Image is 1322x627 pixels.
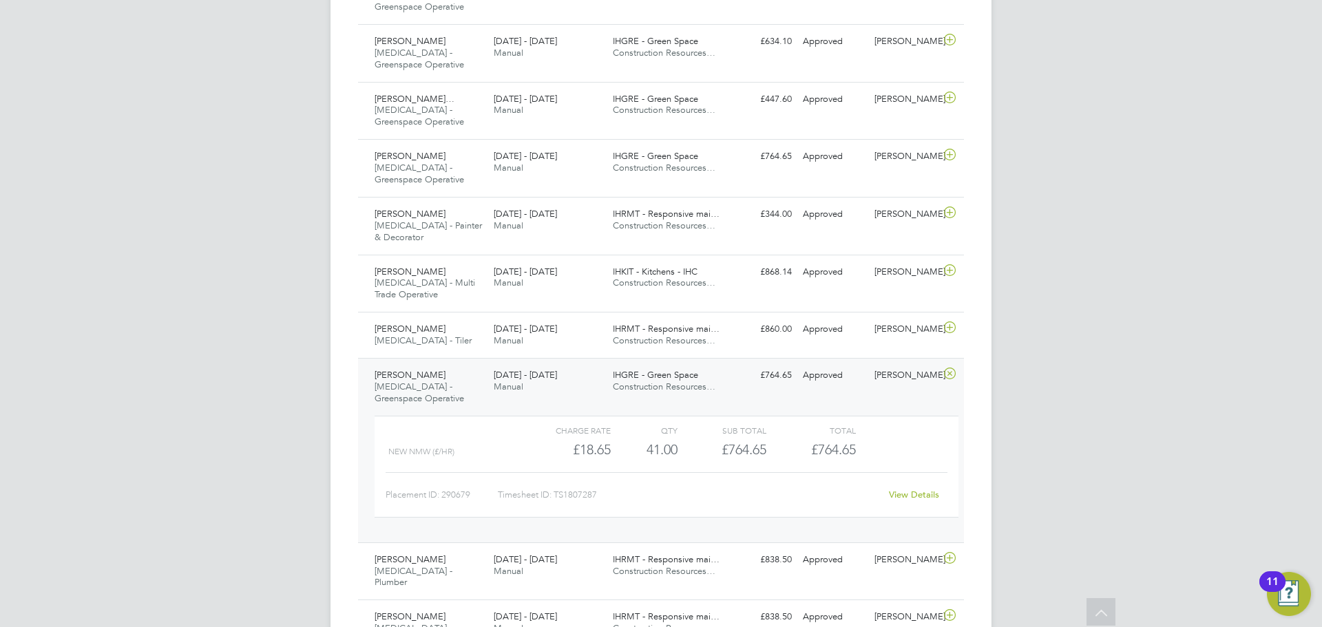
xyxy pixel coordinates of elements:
[375,323,445,334] span: [PERSON_NAME]
[375,208,445,220] span: [PERSON_NAME]
[613,323,720,334] span: IHRMT - Responsive mai…
[375,150,445,162] span: [PERSON_NAME]
[494,35,557,47] span: [DATE] - [DATE]
[613,277,715,288] span: Construction Resources…
[375,47,464,70] span: [MEDICAL_DATA] - Greenspace Operative
[613,369,698,381] span: IHGRE - Green Space
[869,549,941,571] div: [PERSON_NAME]
[678,422,766,438] div: Sub Total
[375,220,482,243] span: [MEDICAL_DATA] - Painter & Decorator
[494,104,523,116] span: Manual
[494,162,523,173] span: Manual
[613,208,720,220] span: IHRMT - Responsive mai…
[613,553,720,565] span: IHRMT - Responsive mai…
[726,203,797,226] div: £344.00
[494,553,557,565] span: [DATE] - [DATE]
[375,610,445,622] span: [PERSON_NAME]
[869,203,941,226] div: [PERSON_NAME]
[1266,582,1279,599] div: 11
[613,334,715,346] span: Construction Resources…
[494,369,557,381] span: [DATE] - [DATE]
[869,364,941,387] div: [PERSON_NAME]
[375,334,472,346] span: [MEDICAL_DATA] - Tiler
[797,203,869,226] div: Approved
[386,484,498,506] div: Placement ID: 290679
[375,277,475,300] span: [MEDICAL_DATA] - Multi Trade Operative
[613,162,715,173] span: Construction Resources…
[613,104,715,116] span: Construction Resources…
[494,220,523,231] span: Manual
[613,565,715,577] span: Construction Resources…
[726,318,797,341] div: £860.00
[869,261,941,284] div: [PERSON_NAME]
[678,438,766,461] div: £764.65
[613,47,715,59] span: Construction Resources…
[766,422,855,438] div: Total
[494,47,523,59] span: Manual
[797,364,869,387] div: Approved
[797,318,869,341] div: Approved
[726,364,797,387] div: £764.65
[494,208,557,220] span: [DATE] - [DATE]
[494,323,557,334] span: [DATE] - [DATE]
[494,93,557,105] span: [DATE] - [DATE]
[494,381,523,392] span: Manual
[869,30,941,53] div: [PERSON_NAME]
[613,150,698,162] span: IHGRE - Green Space
[869,88,941,111] div: [PERSON_NAME]
[375,93,454,105] span: [PERSON_NAME]…
[375,381,464,404] span: [MEDICAL_DATA] - Greenspace Operative
[494,565,523,577] span: Manual
[494,277,523,288] span: Manual
[498,484,880,506] div: Timesheet ID: TS1807287
[611,422,678,438] div: QTY
[494,266,557,277] span: [DATE] - [DATE]
[375,104,464,127] span: [MEDICAL_DATA] - Greenspace Operative
[388,447,454,456] span: New NMW (£/HR)
[613,266,697,277] span: IHKIT - Kitchens - IHC
[797,549,869,571] div: Approved
[726,30,797,53] div: £634.10
[797,261,869,284] div: Approved
[494,150,557,162] span: [DATE] - [DATE]
[726,549,797,571] div: £838.50
[613,610,720,622] span: IHRMT - Responsive mai…
[613,35,698,47] span: IHGRE - Green Space
[522,422,611,438] div: Charge rate
[613,220,715,231] span: Construction Resources…
[726,88,797,111] div: £447.60
[869,145,941,168] div: [PERSON_NAME]
[797,88,869,111] div: Approved
[613,381,715,392] span: Construction Resources…
[375,553,445,565] span: [PERSON_NAME]
[811,441,856,458] span: £764.65
[375,565,452,588] span: [MEDICAL_DATA] - Plumber
[375,35,445,47] span: [PERSON_NAME]
[494,334,523,346] span: Manual
[375,369,445,381] span: [PERSON_NAME]
[613,93,698,105] span: IHGRE - Green Space
[869,318,941,341] div: [PERSON_NAME]
[494,610,557,622] span: [DATE] - [DATE]
[889,489,939,500] a: View Details
[726,145,797,168] div: £764.65
[375,162,464,185] span: [MEDICAL_DATA] - Greenspace Operative
[375,266,445,277] span: [PERSON_NAME]
[522,438,611,461] div: £18.65
[797,30,869,53] div: Approved
[797,145,869,168] div: Approved
[1267,572,1311,616] button: Open Resource Center, 11 new notifications
[726,261,797,284] div: £868.14
[611,438,678,461] div: 41.00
